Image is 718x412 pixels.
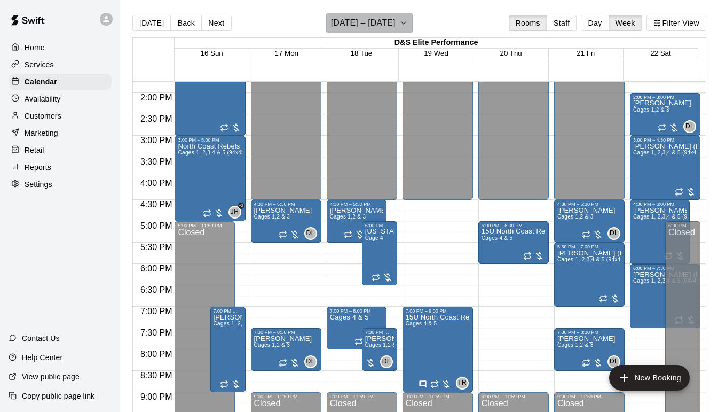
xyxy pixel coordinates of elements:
span: 2:00 PM [138,93,175,102]
div: 7:00 PM – 8:00 PM [330,308,383,314]
span: 5:00 PM [138,221,175,230]
span: Donte Lindsay [384,355,393,368]
span: 4:00 PM [138,178,175,188]
div: 7:30 PM – 8:30 PM: Cages 1,2 & 3 [251,328,321,371]
p: Settings [25,179,52,190]
span: Recurring event [582,359,590,367]
div: Donte Lindsay [607,227,620,240]
p: Copy public page link [22,391,94,401]
span: Recurring event [664,252,673,260]
p: Marketing [25,128,58,138]
span: Cages 1, 2,3,4 & 5 (94x45) [214,321,282,327]
span: 17 Mon [275,49,298,57]
span: Recurring event [675,188,683,196]
button: 19 Wed [424,49,448,57]
span: DL [610,356,618,367]
p: View public page [22,371,80,382]
span: Recurring event [430,380,439,388]
span: Cages 1,2 & 3 [254,214,290,220]
svg: Has notes [419,380,427,388]
div: 7:30 PM – 8:30 PM [557,330,621,335]
div: 3:00 PM – 4:30 PM [633,137,697,143]
div: 7:00 PM – 9:00 PM: Cages 1, 2,3,4 & 5 (94x45) [210,307,246,392]
span: Cage 4 [365,235,383,241]
button: Week [609,15,642,31]
span: 2:30 PM [138,114,175,123]
div: 5:00 PM – 6:30 PM [365,223,394,228]
span: Cages 4 & 5 [406,321,437,327]
div: 5:00 PM – 6:00 PM [482,223,546,228]
button: [DATE] – [DATE] [326,13,413,33]
button: 16 Sun [200,49,223,57]
div: Donte Lindsay [304,227,317,240]
button: [DATE] [132,15,171,31]
div: 9:00 PM – 11:59 PM [330,394,394,399]
div: 4:30 PM – 5:30 PM [254,201,318,207]
span: Cages 1,2 & 3 [254,342,290,348]
span: Cages 4 & 5 [482,235,513,241]
button: Rooms [509,15,547,31]
span: Cages 1, 2,3,4 & 5 (94x45) [557,256,626,262]
button: Staff [547,15,577,31]
div: 2:00 PM – 3:00 PM [633,95,697,100]
span: 22 Sat [650,49,671,57]
a: Home [9,40,112,56]
span: Recurring event [220,380,228,388]
div: 7:30 PM – 8:30 PM: Cages 1,2 & 3 [554,328,625,371]
div: 7:30 PM – 8:30 PM [365,330,394,335]
button: Day [581,15,609,31]
div: Availability [9,91,112,107]
p: Calendar [25,76,57,87]
div: 7:00 PM – 9:00 PM [406,308,470,314]
span: Recurring event [354,337,363,346]
div: 5:30 PM – 7:00 PM: Cages 1, 2,3,4 & 5 (94x45) [554,243,625,307]
span: 7:30 PM [138,328,175,337]
div: 4:30 PM – 6:00 PM [633,201,687,207]
span: DL [382,356,391,367]
span: Donte Lindsay [309,227,317,240]
div: Services [9,57,112,73]
div: 7:30 PM – 8:30 PM: Cages 1,2 & 3 [362,328,397,371]
p: Availability [25,94,61,104]
a: Retail [9,142,112,158]
div: 3:00 PM – 5:00 PM [178,137,242,143]
span: Cages 1, 2,3,4 & 5 (94x45) [633,214,701,220]
div: 9:00 PM – 11:59 PM [482,394,546,399]
span: 5:30 PM [138,243,175,252]
div: Reports [9,159,112,175]
div: 9:00 PM – 11:59 PM [254,394,318,399]
div: Jim Humpal [228,206,241,219]
button: Next [201,15,231,31]
span: DL [306,356,315,367]
div: D&S Elite Performance [175,38,698,48]
span: 8:00 PM [138,349,175,359]
span: JH [231,207,239,217]
span: Donte Lindsay [612,227,620,240]
a: Customers [9,108,112,124]
a: Marketing [9,125,112,141]
span: Cages 1,2 & 3 [557,342,594,348]
p: Reports [25,162,51,173]
div: 7:00 PM – 8:00 PM: Cages 4 & 5 [327,307,386,349]
p: Services [25,59,54,70]
span: Cages 1, 2,3,4 & 5 (94x45) [633,278,701,284]
button: Back [170,15,202,31]
button: 21 Fri [577,49,595,57]
div: 6:00 PM – 7:30 PM: Cages 1, 2,3,4 & 5 (94x45) [630,264,700,328]
div: 2:00 PM – 3:00 PM: Cages 1,2 & 3 [630,93,700,136]
span: 8:30 PM [138,371,175,380]
div: 5:00 PM – 11:59 PM [178,223,231,228]
span: Donte Lindsay [612,355,620,368]
button: Filter View [646,15,706,31]
span: +2 [238,203,244,209]
div: 4:30 PM – 5:30 PM: Cages 1,2 & 3 [554,200,625,243]
span: 9:00 PM [138,392,175,401]
span: Recurring event [203,209,211,217]
button: 20 Thu [500,49,522,57]
span: Recurring event [599,294,607,303]
button: 18 Tue [351,49,373,57]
